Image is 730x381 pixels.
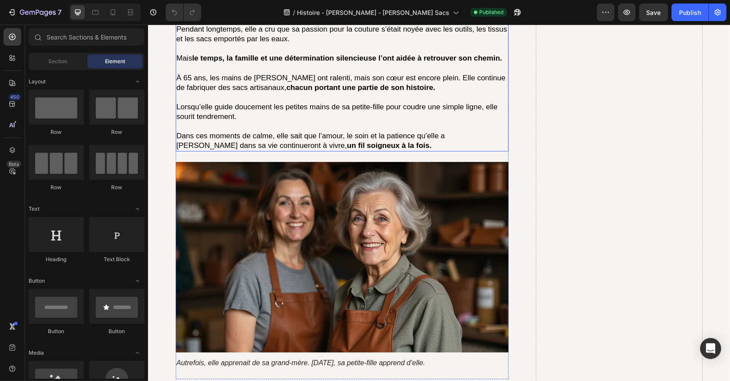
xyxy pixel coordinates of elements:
input: Search Sections & Elements [29,28,145,46]
span: Toggle open [130,202,145,216]
span: Section [49,58,68,65]
div: Open Intercom Messenger [700,338,721,359]
div: 450 [8,93,21,101]
div: Row [89,183,145,191]
strong: un fil soigneux à la fois. [199,117,284,125]
div: Text Block [89,255,145,263]
button: 7 [4,4,65,21]
span: Text [29,205,40,213]
span: Toggle open [130,75,145,89]
div: Beta [7,161,21,168]
p: 7 [58,7,61,18]
span: Histoire - [PERSON_NAME] - [PERSON_NAME] Sacs [297,8,449,17]
img: gempages_584126857113240152-a5e39c2e-fecb-4102-a9d7-c0cc78da87b6.webp [28,137,361,328]
span: / [293,8,295,17]
button: Publish [672,4,708,21]
div: Heading [29,255,84,263]
div: Button [89,327,145,335]
span: Save [647,9,661,16]
div: Button [29,327,84,335]
span: Toggle open [130,274,145,288]
p: Autrefois, elle apprenait de sa grand-mère. [DATE], sa petite-fille apprend d’elle. [29,334,360,343]
span: Button [29,277,45,285]
div: Row [29,183,84,191]
span: Toggle open [130,346,145,360]
span: Element [105,58,125,65]
iframe: Design area [148,25,730,381]
div: Publish [679,8,701,17]
div: Row [29,128,84,136]
span: Media [29,349,44,357]
span: Published [479,8,503,16]
button: Save [639,4,668,21]
div: Row [89,128,145,136]
span: Layout [29,78,46,86]
div: Undo/Redo [166,4,201,21]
